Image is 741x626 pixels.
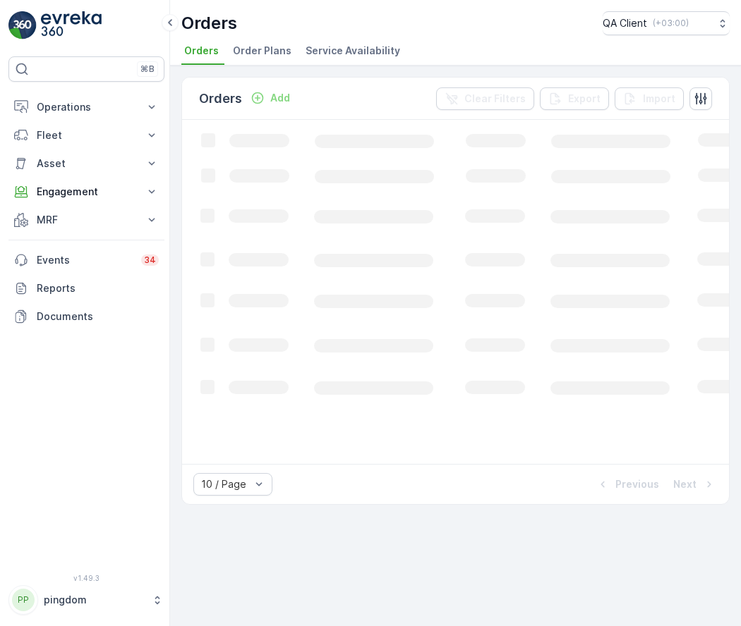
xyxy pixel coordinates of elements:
[233,44,291,58] span: Order Plans
[464,92,526,106] p: Clear Filters
[8,302,164,331] a: Documents
[603,11,730,35] button: QA Client(+03:00)
[8,206,164,234] button: MRF
[199,89,242,109] p: Orders
[37,281,159,295] p: Reports
[8,11,37,39] img: logo
[8,585,164,615] button: PPpingdom
[8,274,164,302] a: Reports
[37,128,136,142] p: Fleet
[672,476,718,493] button: Next
[184,44,219,58] span: Orders
[37,253,133,267] p: Events
[673,477,697,491] p: Next
[41,11,102,39] img: logo_light-DOdMpM7g.png
[8,574,164,582] span: v 1.49.3
[37,185,136,199] p: Engagement
[37,100,136,114] p: Operations
[8,121,164,149] button: Fleet
[568,92,601,106] p: Export
[245,90,296,106] button: Add
[615,477,659,491] p: Previous
[436,87,534,110] button: Clear Filters
[37,309,159,324] p: Documents
[181,12,237,35] p: Orders
[643,92,675,106] p: Import
[8,178,164,206] button: Engagement
[37,156,136,171] p: Asset
[44,593,145,607] p: pingdom
[270,91,290,105] p: Add
[306,44,400,58] span: Service Availability
[12,589,35,611] div: PP
[8,149,164,178] button: Asset
[140,63,155,75] p: ⌘B
[615,87,684,110] button: Import
[144,254,156,266] p: 34
[540,87,609,110] button: Export
[8,93,164,121] button: Operations
[653,18,689,29] p: ( +03:00 )
[603,16,647,30] p: QA Client
[8,246,164,274] a: Events34
[37,213,136,227] p: MRF
[594,476,661,493] button: Previous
